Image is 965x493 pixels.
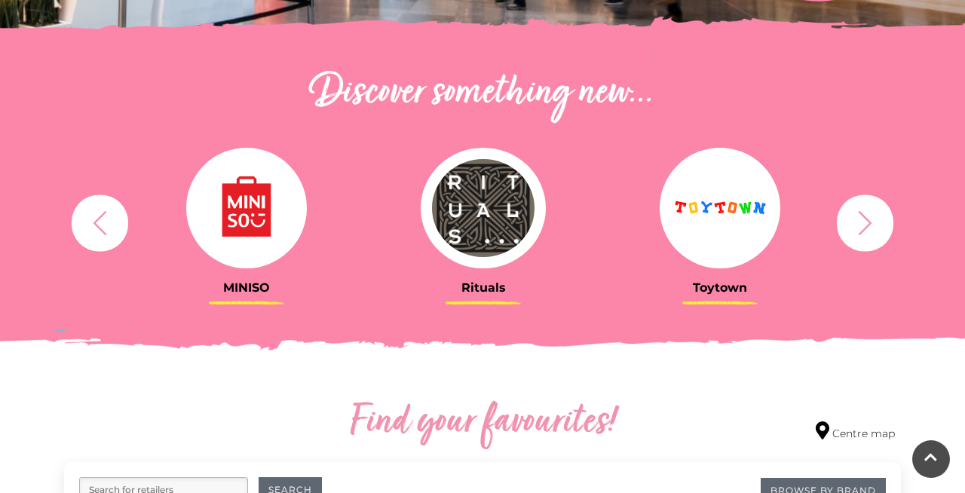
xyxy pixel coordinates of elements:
a: Toytown [613,148,827,295]
h3: Toytown [613,280,827,295]
h2: Discover something new... [64,69,901,118]
a: Rituals [376,148,590,295]
a: MINISO [139,148,354,295]
h3: MINISO [139,280,354,295]
a: Centre map [816,421,895,442]
h2: Find your favourites! [207,399,758,447]
h3: Rituals [376,280,590,295]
